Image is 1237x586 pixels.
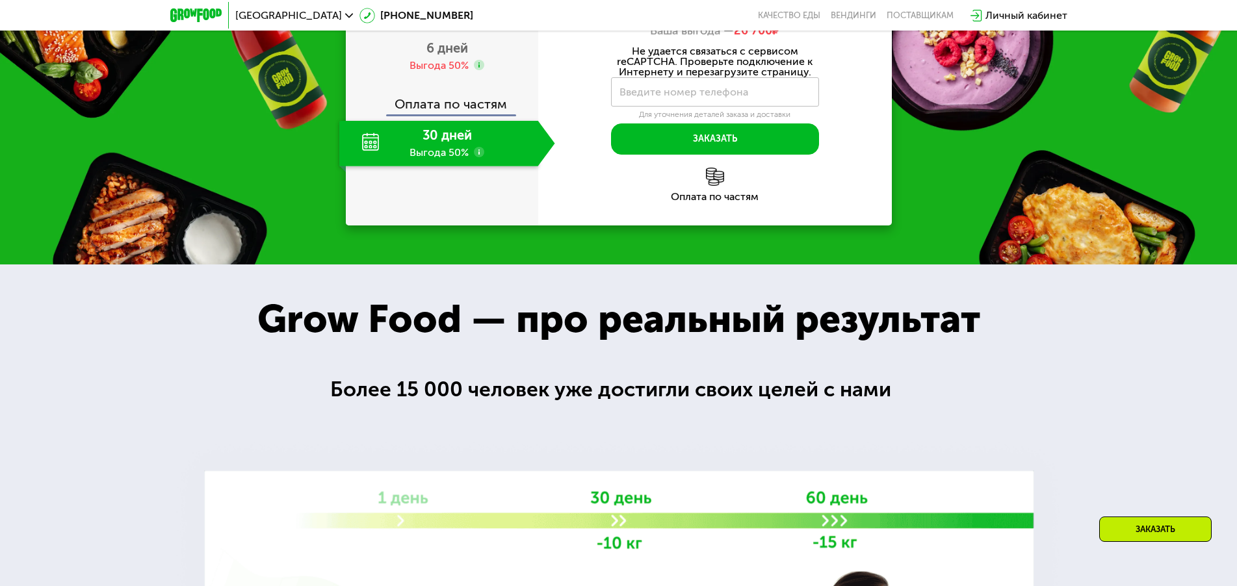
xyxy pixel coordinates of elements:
[235,10,342,21] span: [GEOGRAPHIC_DATA]
[611,46,819,77] div: Не удается связаться с сервисом reCAPTCHA. Проверьте подключение к Интернету и перезагрузите стра...
[426,40,468,56] span: 6 дней
[985,8,1067,23] div: Личный кабинет
[887,10,954,21] div: поставщикам
[347,84,538,114] div: Оплата по частям
[1099,516,1212,542] div: Заказать
[330,377,907,401] div: Более 15 000 человек уже достигли своих целей с нами
[619,88,748,96] label: Введите номер телефона
[734,24,779,38] span: ₽
[706,168,724,186] img: l6xcnZfty9opOoJh.png
[359,8,473,23] a: [PHONE_NUMBER]
[611,123,819,155] button: Заказать
[538,24,892,38] div: Ваша выгода —
[538,192,892,202] div: Оплата по частям
[831,10,876,21] a: Вендинги
[410,58,469,73] div: Выгода 50%
[229,296,1008,342] div: Grow Food — про реальный результат
[758,10,820,21] a: Качество еды
[611,110,819,120] div: Для уточнения деталей заказа и доставки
